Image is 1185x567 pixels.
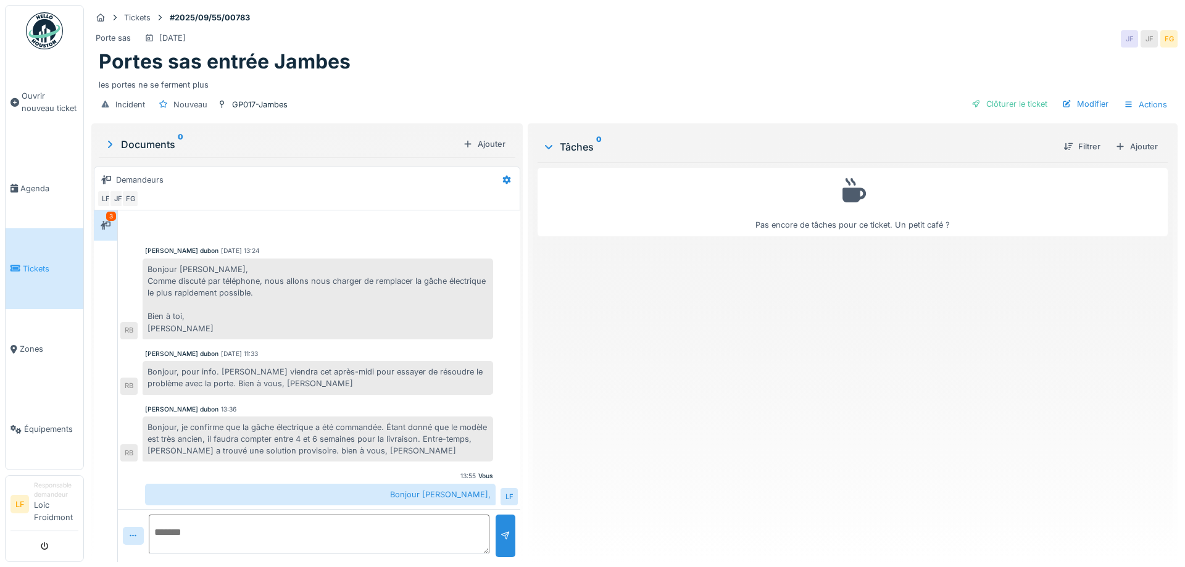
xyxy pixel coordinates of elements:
span: Tickets [23,263,78,275]
div: Bonjour, pour info. [PERSON_NAME] viendra cet après-midi pour essayer de résoudre le problème ave... [143,361,493,394]
sup: 0 [178,137,183,152]
strong: #2025/09/55/00783 [165,12,255,23]
a: Zones [6,309,83,389]
div: Incident [115,99,145,110]
div: Responsable demandeur [34,481,78,500]
div: [DATE] 13:24 [221,246,260,255]
div: RB [120,444,138,461]
div: 3 [106,212,116,221]
div: FG [122,190,139,207]
div: Ajouter [458,136,510,152]
div: Actions [1118,96,1173,114]
a: Tickets [6,228,83,308]
div: Modifier [1057,96,1113,112]
div: Filtrer [1058,138,1105,155]
div: Bonjour, je confirme que la gâche électrique a été commandée. Étant donné que le modèle est très ... [143,416,493,462]
div: 13:36 [221,405,236,414]
div: Clôturer le ticket [967,96,1052,112]
a: Ouvrir nouveau ticket [6,56,83,148]
div: GP017-Jambes [232,99,288,110]
div: Bonjour [PERSON_NAME], Comme discuté par téléphone, nous allons nous charger de remplacer la gâch... [143,259,493,339]
span: Équipements [24,423,78,435]
div: LF [501,488,518,505]
span: Ouvrir nouveau ticket [22,90,78,114]
div: JF [109,190,127,207]
img: Badge_color-CXgf-gQk.svg [26,12,63,49]
div: Vous [478,471,493,481]
div: LF [97,190,114,207]
div: RB [120,322,138,339]
a: Équipements [6,389,83,470]
div: JF [1141,30,1158,48]
span: Agenda [20,183,78,194]
div: [PERSON_NAME] dubon [145,246,218,255]
div: Tâches [543,139,1054,154]
div: Ajouter [1110,138,1163,155]
div: les portes ne se ferment plus [99,74,1170,91]
div: Demandeurs [116,174,164,186]
a: LF Responsable demandeurLoic Froidmont [10,481,78,531]
div: [DATE] 11:33 [221,349,258,358]
div: JF [1121,30,1138,48]
div: Porte sas [96,32,131,44]
div: Documents [104,137,458,152]
a: Agenda [6,148,83,228]
li: LF [10,495,29,513]
div: [DATE] [159,32,186,44]
div: Bonjour [PERSON_NAME], [145,484,496,505]
div: FG [1160,30,1178,48]
h1: Portes sas entrée Jambes [99,50,351,73]
div: RB [120,378,138,395]
sup: 0 [596,139,602,154]
li: Loic Froidmont [34,481,78,528]
div: Tickets [124,12,151,23]
div: Nouveau [173,99,207,110]
div: [PERSON_NAME] dubon [145,405,218,414]
div: 13:55 [460,471,476,481]
div: [PERSON_NAME] dubon [145,349,218,358]
div: Pas encore de tâches pour ce ticket. Un petit café ? [546,173,1160,231]
span: Zones [20,343,78,355]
